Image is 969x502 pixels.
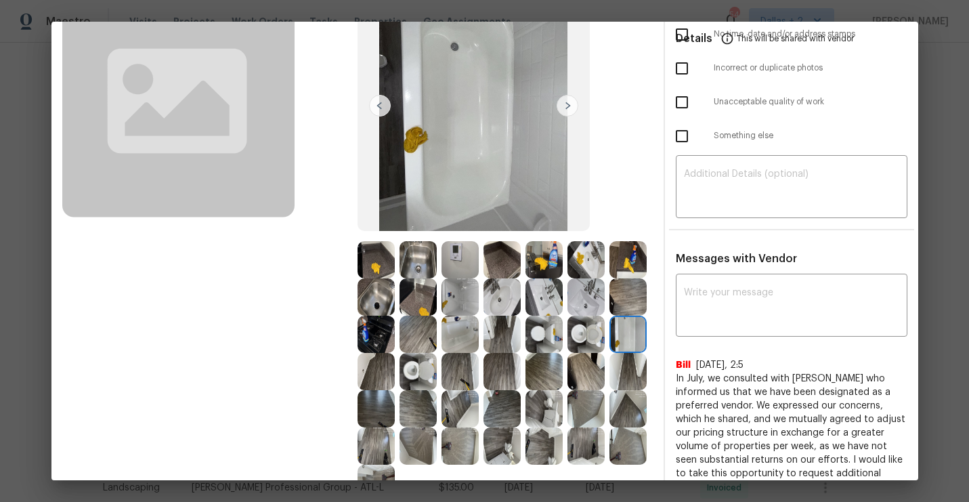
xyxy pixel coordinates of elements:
[665,85,918,119] div: Unacceptable quality of work
[676,253,797,264] span: Messages with Vendor
[714,62,907,74] span: Incorrect or duplicate photos
[665,51,918,85] div: Incorrect or duplicate photos
[737,22,854,54] span: This will be shared with vendor
[714,130,907,142] span: Something else
[665,119,918,153] div: Something else
[696,360,744,370] span: [DATE], 2:5
[557,95,578,117] img: right-chevron-button-url
[714,96,907,108] span: Unacceptable quality of work
[676,358,691,372] span: Bill
[369,95,391,117] img: left-chevron-button-url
